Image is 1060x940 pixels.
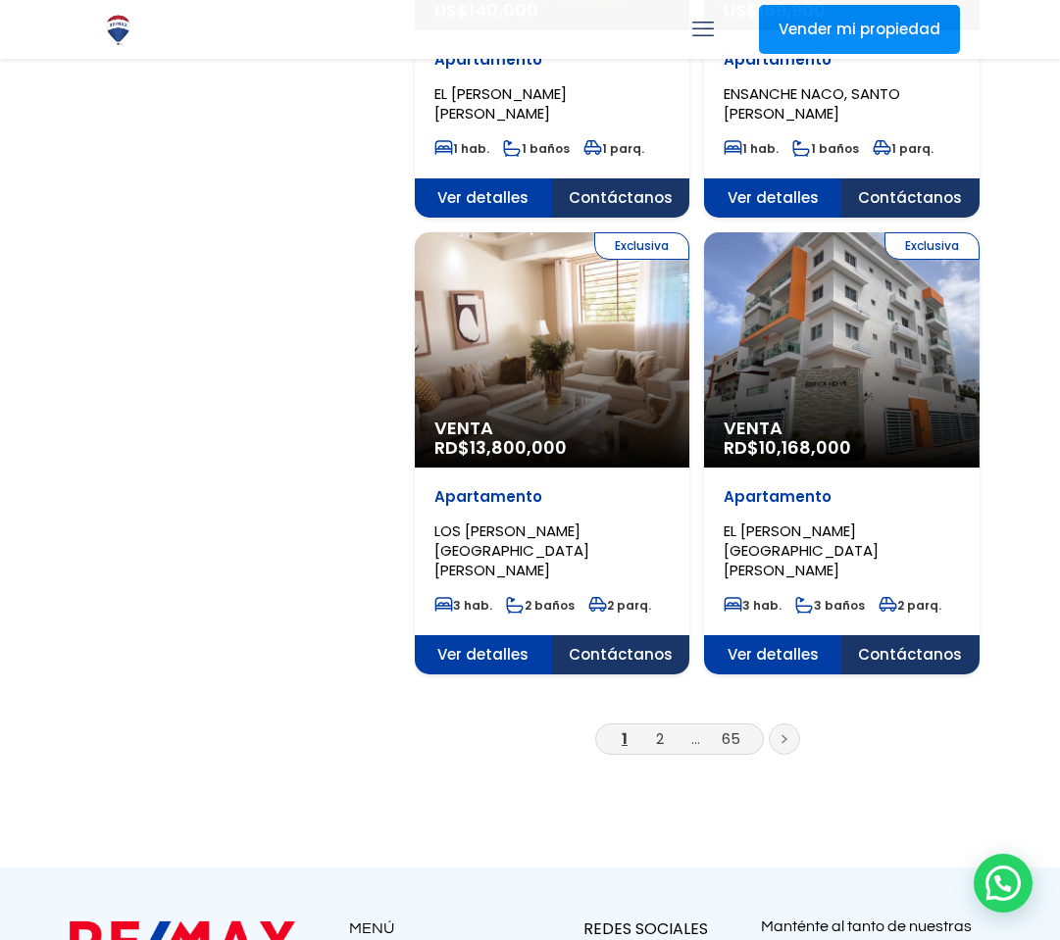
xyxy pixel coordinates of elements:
[724,487,960,507] p: Apartamento
[101,13,135,47] img: Logo de REMAX
[656,728,664,749] a: 2
[415,178,552,218] span: Ver detalles
[434,597,492,614] span: 3 hab.
[552,178,689,218] span: Contáctanos
[704,232,980,674] a: Exclusiva Venta RD$10,168,000 Apartamento EL [PERSON_NAME][GEOGRAPHIC_DATA][PERSON_NAME] 3 hab. 3...
[724,419,960,438] span: Venta
[434,140,489,157] span: 1 hab.
[583,140,644,157] span: 1 parq.
[691,728,700,749] a: ...
[724,83,900,124] span: ENSANCHE NACO, SANTO [PERSON_NAME]
[884,232,980,260] span: Exclusiva
[704,178,841,218] span: Ver detalles
[503,140,570,157] span: 1 baños
[594,232,689,260] span: Exclusiva
[588,597,651,614] span: 2 parq.
[434,487,671,507] p: Apartamento
[470,435,567,460] span: 13,800,000
[795,597,865,614] span: 3 baños
[724,435,851,460] span: RD$
[841,635,979,674] span: Contáctanos
[686,13,720,46] a: mobile menu
[434,435,567,460] span: RD$
[724,50,960,70] p: Apartamento
[704,635,841,674] span: Ver detalles
[724,597,782,614] span: 3 hab.
[879,597,941,614] span: 2 parq.
[722,728,740,749] a: 65
[434,50,671,70] p: Apartamento
[622,728,628,749] a: 1
[724,140,779,157] span: 1 hab.
[415,635,552,674] span: Ver detalles
[759,435,851,460] span: 10,168,000
[434,520,589,580] span: LOS [PERSON_NAME][GEOGRAPHIC_DATA][PERSON_NAME]
[724,520,879,580] span: EL [PERSON_NAME][GEOGRAPHIC_DATA][PERSON_NAME]
[434,419,671,438] span: Venta
[415,232,690,674] a: Exclusiva Venta RD$13,800,000 Apartamento LOS [PERSON_NAME][GEOGRAPHIC_DATA][PERSON_NAME] 3 hab. ...
[552,635,689,674] span: Contáctanos
[434,83,567,124] span: EL [PERSON_NAME] [PERSON_NAME]
[792,140,859,157] span: 1 baños
[841,178,979,218] span: Contáctanos
[759,5,960,54] a: Vender mi propiedad
[873,140,934,157] span: 1 parq.
[506,597,575,614] span: 2 baños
